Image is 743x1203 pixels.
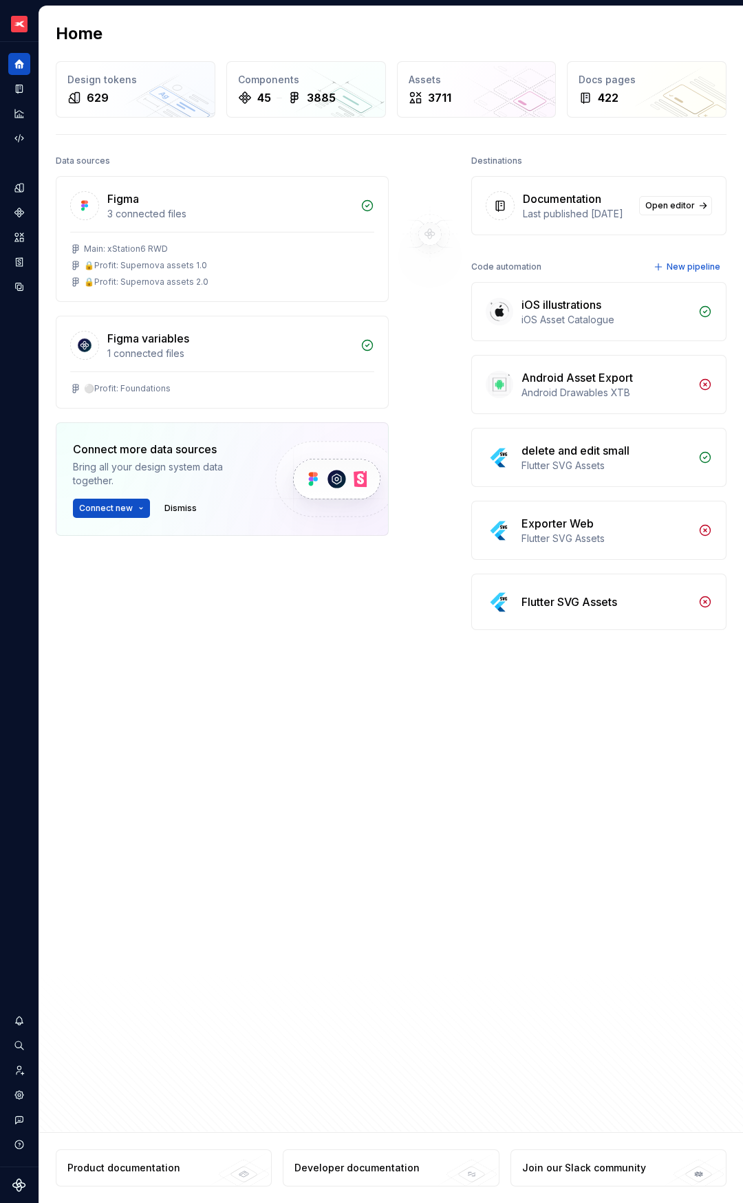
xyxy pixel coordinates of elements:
[73,499,150,518] button: Connect new
[226,61,386,118] a: Components453885
[67,73,204,87] div: Design tokens
[56,1149,272,1186] a: Product documentation
[523,207,631,221] div: Last published [DATE]
[8,251,30,273] a: Storybook stories
[8,1084,30,1106] a: Settings
[667,261,720,272] span: New pipeline
[84,383,171,394] div: ⚪️Profit: Foundations
[521,442,629,459] div: delete and edit small
[158,499,203,518] button: Dismiss
[84,277,208,288] div: 🔒Profit: Supernova assets 2.0
[79,503,133,514] span: Connect new
[56,23,103,45] h2: Home
[12,1178,26,1192] svg: Supernova Logo
[164,503,197,514] span: Dismiss
[8,1109,30,1131] button: Contact support
[521,369,633,386] div: Android Asset Export
[84,260,207,271] div: 🔒Profit: Supernova assets 1.0
[56,316,389,409] a: Figma variables1 connected files⚪️Profit: Foundations
[397,61,557,118] a: Assets3711
[409,73,545,87] div: Assets
[521,515,594,532] div: Exporter Web
[107,191,139,207] div: Figma
[107,207,352,221] div: 3 connected files
[521,313,690,327] div: iOS Asset Catalogue
[294,1161,420,1175] div: Developer documentation
[8,1010,30,1032] button: Notifications
[521,532,690,545] div: Flutter SVG Assets
[107,330,189,347] div: Figma variables
[283,1149,499,1186] a: Developer documentation
[639,196,712,215] a: Open editor
[73,441,252,457] div: Connect more data sources
[257,89,271,106] div: 45
[67,1161,180,1175] div: Product documentation
[510,1149,726,1186] a: Join our Slack community
[8,78,30,100] a: Documentation
[521,296,601,313] div: iOS illustrations
[84,243,168,254] div: Main: xStation6 RWD
[307,89,336,106] div: 3885
[8,177,30,199] a: Design tokens
[73,460,252,488] div: Bring all your design system data together.
[8,127,30,149] a: Code automation
[11,16,28,32] img: 69bde2f7-25a0-4577-ad58-aa8b0b39a544.png
[567,61,726,118] a: Docs pages422
[649,257,726,277] button: New pipeline
[56,176,389,302] a: Figma3 connected filesMain: xStation6 RWD🔒Profit: Supernova assets 1.0🔒Profit: Supernova assets 2.0
[645,200,695,211] span: Open editor
[8,102,30,124] a: Analytics
[87,89,109,106] div: 629
[8,276,30,298] a: Data sources
[523,191,601,207] div: Documentation
[56,61,215,118] a: Design tokens629
[107,347,352,360] div: 1 connected files
[521,459,690,473] div: Flutter SVG Assets
[579,73,715,87] div: Docs pages
[8,1034,30,1056] button: Search ⌘K
[521,386,690,400] div: Android Drawables XTB
[8,53,30,75] a: Home
[8,1059,30,1081] a: Invite team
[471,257,541,277] div: Code automation
[521,594,617,610] div: Flutter SVG Assets
[56,151,110,171] div: Data sources
[428,89,451,106] div: 3711
[471,151,522,171] div: Destinations
[522,1161,646,1175] div: Join our Slack community
[598,89,618,106] div: 422
[8,202,30,224] a: Components
[8,226,30,248] a: Assets
[238,73,374,87] div: Components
